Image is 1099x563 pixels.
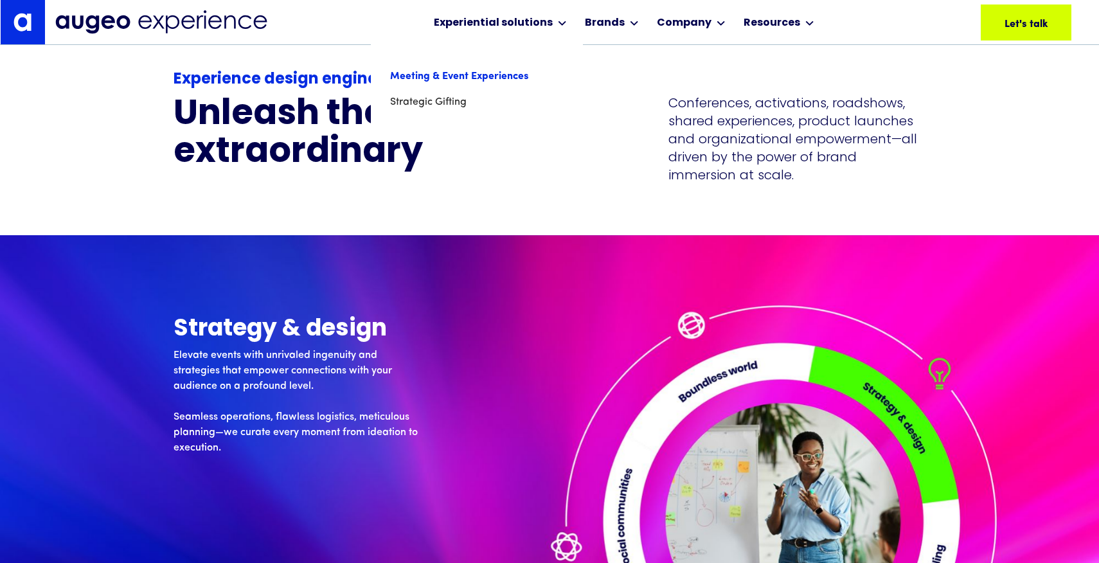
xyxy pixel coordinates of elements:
[13,13,31,31] img: Augeo's "a" monogram decorative logo in white.
[434,15,553,31] div: Experiential solutions
[981,4,1071,40] a: Let's talk
[390,64,564,89] a: Meeting & Event Experiences
[657,15,711,31] div: Company
[55,10,267,34] img: Augeo Experience business unit full logo in midnight blue.
[390,89,564,115] a: Strategic Gifting
[371,44,583,134] nav: Experiential solutions
[744,15,800,31] div: Resources
[585,15,625,31] div: Brands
